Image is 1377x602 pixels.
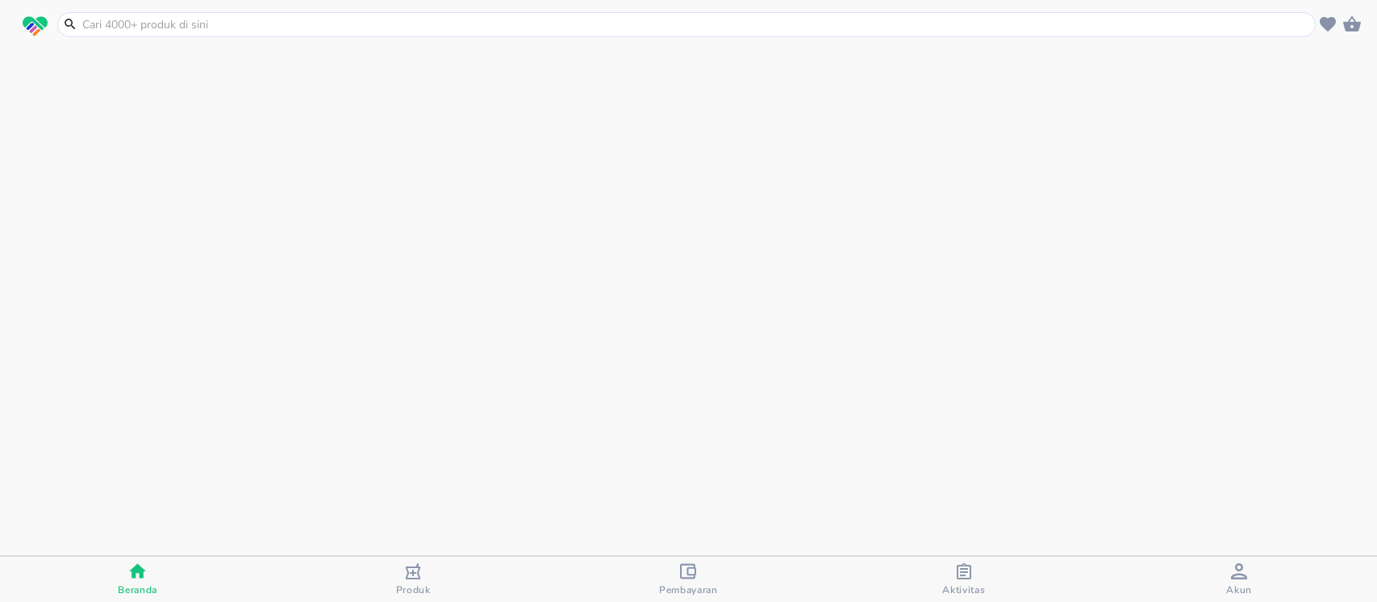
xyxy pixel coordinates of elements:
[23,16,48,37] img: logo_swiperx_s.bd005f3b.svg
[942,583,985,596] span: Aktivitas
[1102,557,1377,602] button: Akun
[1226,583,1252,596] span: Akun
[118,583,157,596] span: Beranda
[396,583,431,596] span: Produk
[826,557,1101,602] button: Aktivitas
[551,557,826,602] button: Pembayaran
[275,557,550,602] button: Produk
[659,583,718,596] span: Pembayaran
[81,16,1312,33] input: Cari 4000+ produk di sini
